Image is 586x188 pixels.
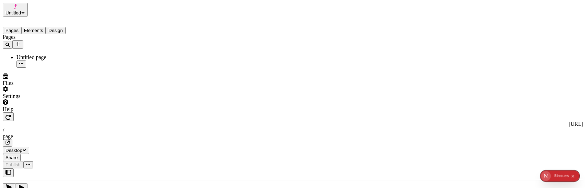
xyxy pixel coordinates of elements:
[3,34,85,40] div: Pages
[3,93,85,99] div: Settings
[3,147,29,154] button: Desktop
[3,80,85,86] div: Files
[3,106,85,112] div: Help
[3,127,583,133] div: /
[5,155,18,160] span: Share
[3,133,583,140] div: page
[3,3,28,16] button: Untitled
[5,162,21,167] span: Publish
[5,148,22,153] span: Desktop
[3,27,21,34] button: Pages
[3,154,21,161] button: Share
[3,5,100,12] p: Cookie Test Route
[21,27,46,34] button: Elements
[3,121,583,127] div: [URL]
[46,27,66,34] button: Design
[3,161,23,168] button: Publish
[16,54,85,60] div: Untitled page
[5,10,21,15] span: Untitled
[12,40,23,49] button: Add new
